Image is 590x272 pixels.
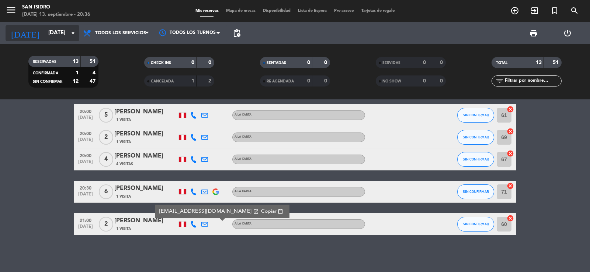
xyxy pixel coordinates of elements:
[529,29,538,38] span: print
[222,9,259,13] span: Mapa de mesas
[440,78,444,84] strong: 0
[116,139,131,145] span: 1 Visita
[382,61,400,65] span: SERVIDAS
[440,60,444,65] strong: 0
[330,9,358,13] span: Pre-acceso
[76,107,95,115] span: 20:00
[22,4,90,11] div: San Isidro
[553,60,560,65] strong: 51
[550,6,559,15] i: turned_in_not
[278,209,283,214] span: content_paste
[496,61,507,65] span: TOTAL
[358,9,399,13] span: Tarjetas de regalo
[159,207,259,216] a: [EMAIL_ADDRESS][DOMAIN_NAME]open_in_new
[457,184,494,199] button: SIN CONFIRMAR
[33,60,56,64] span: RESERVADAS
[76,224,95,233] span: [DATE]
[457,152,494,167] button: SIN CONFIRMAR
[76,115,95,124] span: [DATE]
[267,80,294,83] span: RE AGENDADA
[114,216,177,226] div: [PERSON_NAME]
[463,190,489,194] span: SIN CONFIRMAR
[551,22,584,44] div: LOG OUT
[192,9,222,13] span: Mis reservas
[6,4,17,18] button: menu
[463,135,489,139] span: SIN CONFIRMAR
[33,80,62,84] span: SIN CONFIRMAR
[76,216,95,224] span: 21:00
[76,129,95,137] span: 20:00
[235,135,251,138] span: A la carta
[76,192,95,200] span: [DATE]
[99,108,113,123] span: 5
[22,11,90,18] div: [DATE] 13. septiembre - 20:36
[73,59,79,64] strong: 13
[116,226,131,232] span: 1 Visita
[507,215,514,222] i: cancel
[510,6,519,15] i: add_circle_outline
[259,207,286,216] button: Copiarcontent_paste
[504,77,561,85] input: Filtrar por nombre...
[423,60,426,65] strong: 0
[507,150,514,157] i: cancel
[463,113,489,117] span: SIN CONFIRMAR
[114,184,177,193] div: [PERSON_NAME]
[76,70,79,75] strong: 1
[191,78,194,84] strong: 1
[208,78,213,84] strong: 2
[99,184,113,199] span: 6
[495,77,504,85] i: filter_list
[294,9,330,13] span: Lista de Espera
[212,188,219,195] img: google-logo.png
[235,222,251,225] span: A la carta
[76,137,95,146] span: [DATE]
[6,25,45,41] i: [DATE]
[90,59,97,64] strong: 51
[324,60,329,65] strong: 0
[114,151,177,161] div: [PERSON_NAME]
[151,80,174,83] span: CANCELADA
[457,217,494,232] button: SIN CONFIRMAR
[507,106,514,113] i: cancel
[114,107,177,117] div: [PERSON_NAME]
[99,130,113,145] span: 2
[536,60,542,65] strong: 13
[232,29,241,38] span: pending_actions
[235,190,251,193] span: A la carta
[191,60,194,65] strong: 0
[259,9,294,13] span: Disponibilidad
[99,217,113,232] span: 2
[261,208,277,215] span: Copiar
[151,61,171,65] span: CHECK INS
[235,113,251,116] span: A la carta
[99,152,113,167] span: 4
[76,151,95,159] span: 20:00
[93,70,97,75] strong: 4
[570,6,579,15] i: search
[507,182,514,190] i: cancel
[90,79,97,84] strong: 47
[457,130,494,145] button: SIN CONFIRMAR
[307,60,310,65] strong: 0
[116,117,131,123] span: 1 Visita
[235,158,251,160] span: A la carta
[76,159,95,168] span: [DATE]
[267,61,286,65] span: SENTADAS
[33,71,58,75] span: CONFIRMADA
[116,161,133,167] span: 4 Visitas
[563,29,572,38] i: power_settings_new
[307,78,310,84] strong: 0
[507,128,514,135] i: cancel
[253,209,259,215] i: open_in_new
[324,78,329,84] strong: 0
[69,29,77,38] i: arrow_drop_down
[530,6,539,15] i: exit_to_app
[463,222,489,226] span: SIN CONFIRMAR
[382,80,401,83] span: NO SHOW
[95,31,146,36] span: Todos los servicios
[423,78,426,84] strong: 0
[76,183,95,192] span: 20:30
[116,194,131,199] span: 1 Visita
[208,60,213,65] strong: 0
[457,108,494,123] button: SIN CONFIRMAR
